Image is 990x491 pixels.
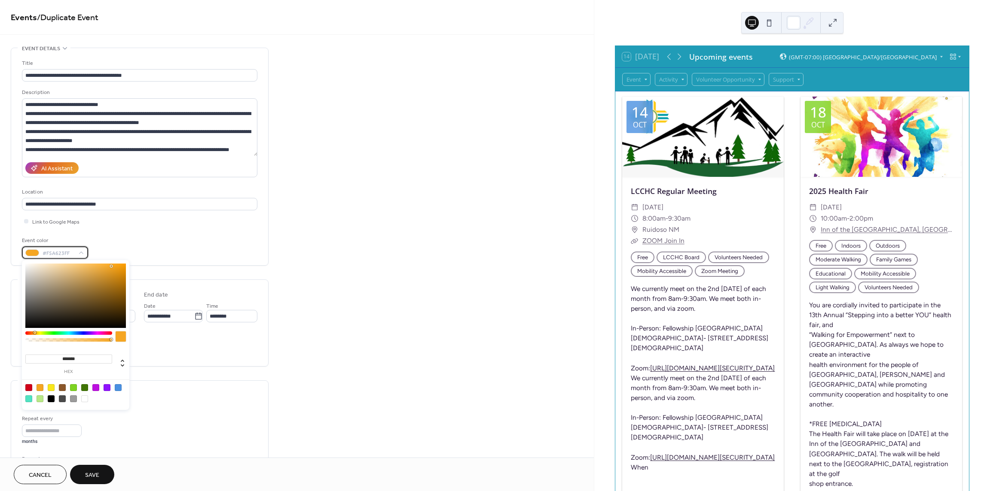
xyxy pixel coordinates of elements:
span: 10:00am [821,213,847,224]
a: Inn of the [GEOGRAPHIC_DATA], [GEOGRAPHIC_DATA], [GEOGRAPHIC_DATA] [821,224,953,235]
div: Upcoming events [689,51,752,62]
a: ZOOM Join In [642,236,684,245]
div: AI Assistant [41,164,73,173]
label: hex [25,370,112,374]
div: 18 [810,105,826,119]
button: AI Assistant [25,162,79,174]
div: #BD10E0 [92,384,99,391]
span: (GMT-07:00) [GEOGRAPHIC_DATA]/[GEOGRAPHIC_DATA] [789,54,937,60]
span: Cancel [29,471,52,480]
div: #4A90E2 [115,384,122,391]
div: ​ [809,213,817,224]
div: #FFFFFF [81,395,88,402]
div: #000000 [48,395,55,402]
div: End date [144,291,168,300]
span: - [666,213,668,224]
div: 2025 Health Fair [801,185,962,197]
span: - [847,213,849,224]
button: Save [70,465,114,484]
span: [DATE] [821,202,842,213]
div: #F5A623 [37,384,43,391]
div: Repeat on [22,455,256,464]
span: Time [206,302,218,311]
div: ​ [631,202,639,213]
span: Ruidoso NM [642,224,679,235]
span: Save [85,471,99,480]
div: #4A4A4A [59,395,66,402]
div: Event color [22,236,86,245]
div: #D0021B [25,384,32,391]
div: ​ [631,213,639,224]
span: / Duplicate Event [37,9,98,26]
div: 14 [632,105,648,119]
div: #7ED321 [70,384,77,391]
span: 9:30am [668,213,691,224]
span: Date [144,302,156,311]
div: Location [22,188,256,197]
div: Title [22,59,256,68]
div: We currently meet on the 2nd [DATE] of each month from 8am-9:30am. We meet both in-person, and vi... [622,284,784,472]
span: Event details [22,44,60,53]
div: Description [22,88,256,97]
div: ​ [631,235,639,246]
div: #B8E986 [37,395,43,402]
span: #F5A623FF [43,249,74,258]
a: Events [11,9,37,26]
div: #50E3C2 [25,395,32,402]
div: Oct [811,121,825,129]
div: #F8E71C [48,384,55,391]
div: #8B572A [59,384,66,391]
span: 2:00pm [849,213,873,224]
div: #9013FE [104,384,110,391]
span: [DATE] [642,202,663,213]
div: Repeat every [22,414,80,423]
div: ​ [809,224,817,235]
a: [URL][DOMAIN_NAME][SECURITY_DATA] [650,453,775,461]
div: #9B9B9B [70,395,77,402]
div: ​ [809,202,817,213]
div: ​ [631,224,639,235]
div: months [22,439,82,445]
a: [URL][DOMAIN_NAME][SECURITY_DATA] [650,364,775,372]
span: 8:00am [642,213,666,224]
div: #417505 [81,384,88,391]
span: Link to Google Maps [32,218,79,227]
div: Oct [633,121,647,129]
button: Cancel [14,465,67,484]
a: LCCHC Regular Meeting [631,186,717,196]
